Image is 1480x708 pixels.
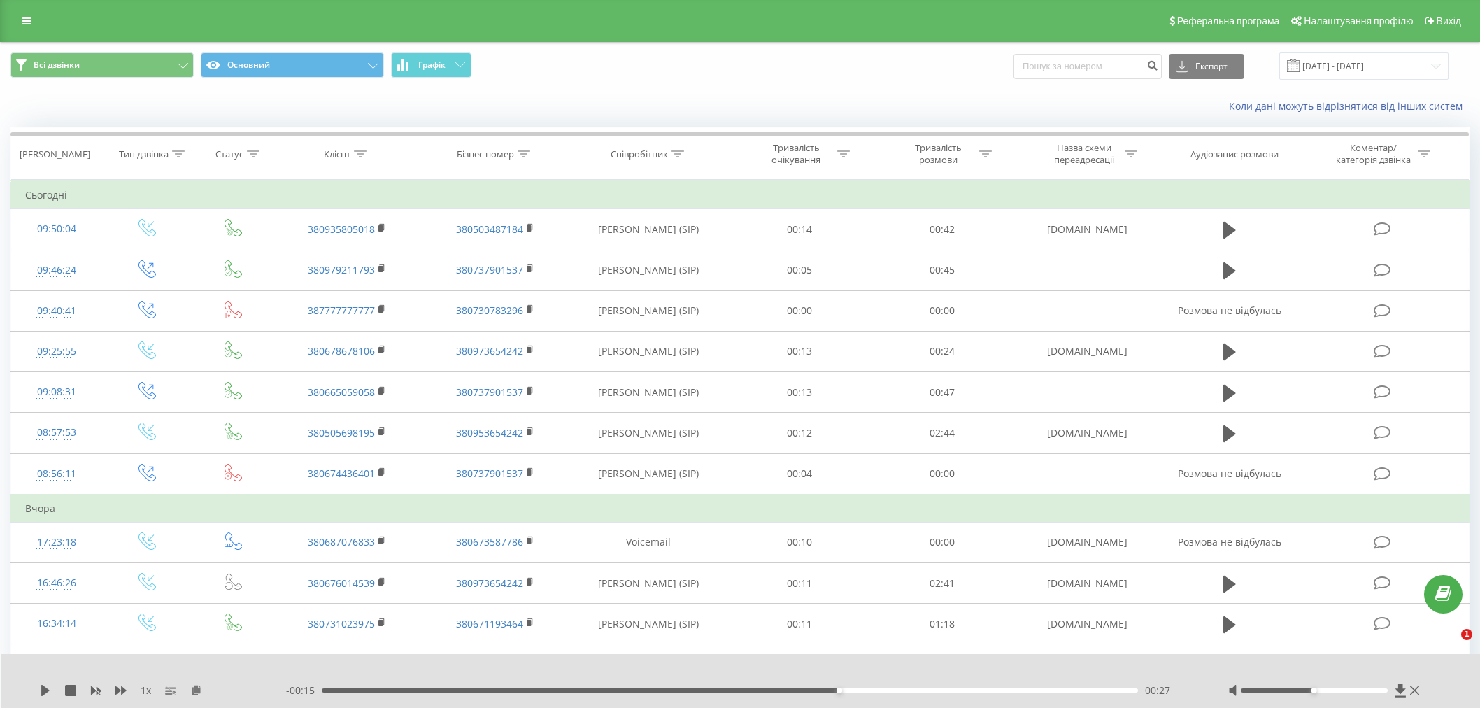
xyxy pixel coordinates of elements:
[728,372,871,413] td: 00:13
[569,413,728,453] td: [PERSON_NAME] (SIP)
[728,413,871,453] td: 00:12
[1169,54,1244,79] button: Експорт
[25,419,88,446] div: 08:57:53
[871,453,1013,495] td: 00:00
[569,372,728,413] td: [PERSON_NAME] (SIP)
[25,569,88,597] div: 16:46:26
[308,467,375,480] a: 380674436401
[25,651,88,678] div: 16:25:52
[119,148,169,160] div: Тип дзвінка
[1178,535,1281,548] span: Розмова не відбулась
[1013,413,1162,453] td: [DOMAIN_NAME]
[728,563,871,604] td: 00:11
[201,52,384,78] button: Основний
[1013,563,1162,604] td: [DOMAIN_NAME]
[456,467,523,480] a: 380737901537
[308,263,375,276] a: 380979211793
[25,610,88,637] div: 16:34:14
[1190,148,1279,160] div: Аудіозапис розмови
[901,142,976,166] div: Тривалість розмови
[456,426,523,439] a: 380953654242
[456,304,523,317] a: 380730783296
[308,535,375,548] a: 380687076833
[1013,522,1162,562] td: [DOMAIN_NAME]
[308,576,375,590] a: 380676014539
[418,60,446,70] span: Графік
[1013,644,1162,685] td: [DOMAIN_NAME]
[728,644,871,685] td: 00:11
[308,222,375,236] a: 380935805018
[141,684,151,698] span: 1 x
[569,209,728,250] td: [PERSON_NAME] (SIP)
[25,215,88,243] div: 09:50:04
[1461,629,1472,640] span: 1
[728,604,871,644] td: 00:11
[871,250,1013,290] td: 00:45
[871,413,1013,453] td: 02:44
[871,331,1013,371] td: 00:24
[25,378,88,406] div: 09:08:31
[215,148,243,160] div: Статус
[25,529,88,556] div: 17:23:18
[308,344,375,357] a: 380678678106
[871,604,1013,644] td: 01:18
[569,331,728,371] td: [PERSON_NAME] (SIP)
[569,522,728,562] td: Voicemail
[1304,15,1413,27] span: Налаштування профілю
[391,52,471,78] button: Графік
[871,290,1013,331] td: 00:00
[1177,15,1280,27] span: Реферальна програма
[569,453,728,495] td: [PERSON_NAME] (SIP)
[728,453,871,495] td: 00:04
[1013,331,1162,371] td: [DOMAIN_NAME]
[286,684,322,698] span: - 00:15
[11,495,1470,523] td: Вчора
[728,331,871,371] td: 00:13
[456,617,523,630] a: 380671193464
[456,344,523,357] a: 380973654242
[1145,684,1170,698] span: 00:27
[10,52,194,78] button: Всі дзвінки
[871,644,1013,685] td: 03:03
[11,181,1470,209] td: Сьогодні
[1332,142,1414,166] div: Коментар/категорія дзвінка
[456,385,523,399] a: 380737901537
[871,372,1013,413] td: 00:47
[871,209,1013,250] td: 00:42
[611,148,668,160] div: Співробітник
[1432,629,1466,663] iframe: Intercom live chat
[457,148,514,160] div: Бізнес номер
[20,148,90,160] div: [PERSON_NAME]
[1013,54,1162,79] input: Пошук за номером
[871,563,1013,604] td: 02:41
[25,460,88,488] div: 08:56:11
[728,209,871,250] td: 00:14
[1046,142,1121,166] div: Назва схеми переадресації
[25,297,88,325] div: 09:40:41
[1229,99,1470,113] a: Коли дані можуть відрізнятися вiд інших систем
[1311,688,1317,693] div: Accessibility label
[1178,467,1281,480] span: Розмова не відбулась
[308,304,375,317] a: 387777777777
[1178,304,1281,317] span: Розмова не відбулась
[759,142,834,166] div: Тривалість очікування
[728,290,871,331] td: 00:00
[308,385,375,399] a: 380665059058
[871,522,1013,562] td: 00:00
[1013,209,1162,250] td: [DOMAIN_NAME]
[837,688,842,693] div: Accessibility label
[728,250,871,290] td: 00:05
[456,263,523,276] a: 380737901537
[569,563,728,604] td: [PERSON_NAME] (SIP)
[1013,604,1162,644] td: [DOMAIN_NAME]
[324,148,350,160] div: Клієнт
[308,617,375,630] a: 380731023975
[569,250,728,290] td: [PERSON_NAME] (SIP)
[569,604,728,644] td: [PERSON_NAME] (SIP)
[308,426,375,439] a: 380505698195
[456,576,523,590] a: 380973654242
[34,59,80,71] span: Всі дзвінки
[456,535,523,548] a: 380673587786
[456,222,523,236] a: 380503487184
[25,338,88,365] div: 09:25:55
